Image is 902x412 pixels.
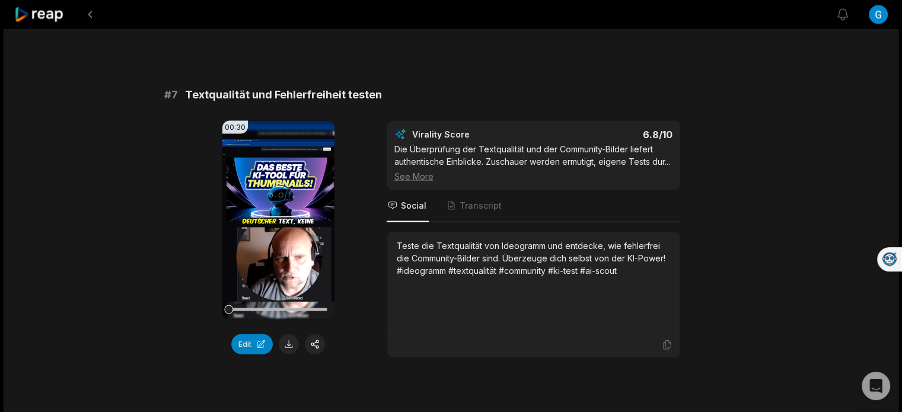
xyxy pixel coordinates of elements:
[401,199,426,211] span: Social
[231,334,273,354] button: Edit
[222,120,334,320] video: Your browser does not support mp4 format.
[545,128,672,140] div: 6.8 /10
[394,170,672,182] div: See More
[460,199,502,211] span: Transcript
[185,86,382,103] span: Textqualität und Fehlerfreiheit testen
[394,142,672,182] div: Die Überprüfung der Textqualität und der Community-Bilder liefert authentische Einblicke. Zuschau...
[164,86,178,103] span: # 7
[412,128,540,140] div: Virality Score
[862,372,890,400] div: Open Intercom Messenger
[397,239,670,276] div: Teste die Textqualität von Ideogramm und entdecke, wie fehlerfrei die Community-Bilder sind. Über...
[387,190,680,222] nav: Tabs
